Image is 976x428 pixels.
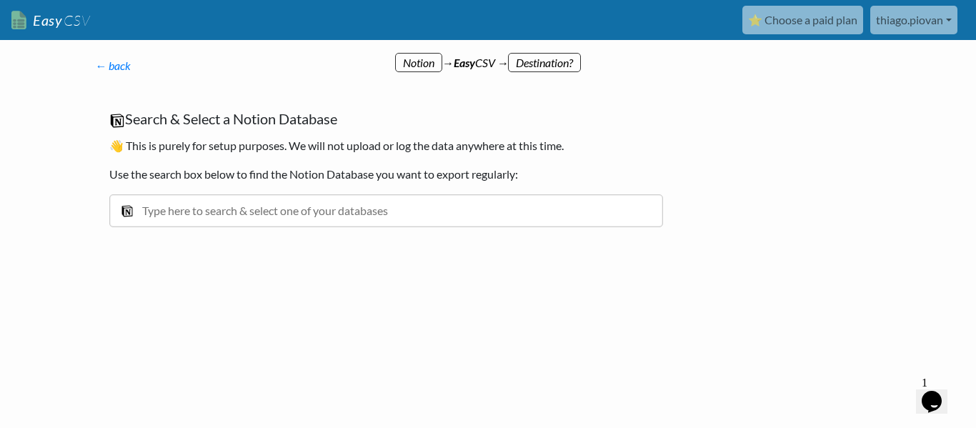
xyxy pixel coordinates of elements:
input: Type here to search & select one of your databases [109,194,663,227]
a: ← back [95,59,131,72]
iframe: chat widget [916,371,962,414]
p: Use the search box below to find the Notion Database you want to export regularly: [109,166,663,183]
div: → CSV → [81,40,895,71]
a: thiago.piovan [870,6,957,34]
a: ⭐ Choose a paid plan [742,6,863,34]
h5: Search & Select a Notion Database [109,110,663,131]
p: 👋 This is purely for setup purposes. We will not upload or log the data anywhere at this time. [109,137,663,154]
a: EasyCSV [11,6,90,35]
span: CSV [62,11,90,29]
img: Notion Logo [109,110,125,131]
